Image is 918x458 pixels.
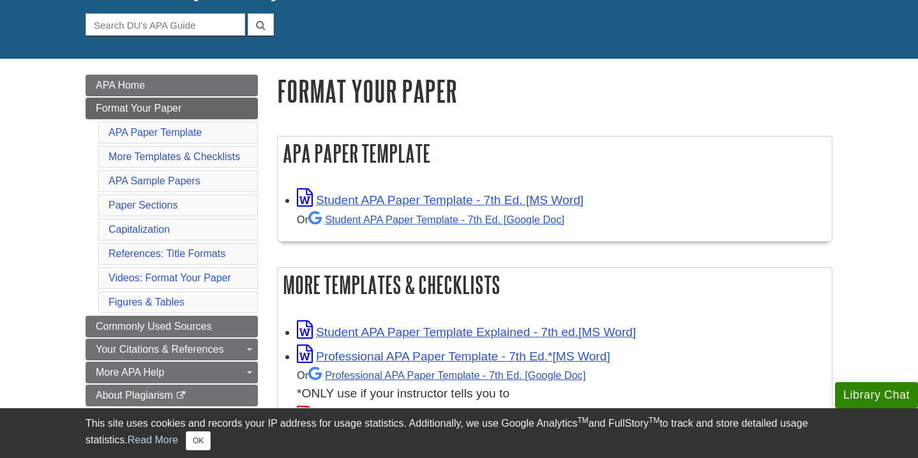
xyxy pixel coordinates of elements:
span: Format Your Paper [96,103,181,114]
small: Or [297,369,585,381]
a: Capitalization [109,224,170,235]
span: About Plagiarism [96,390,173,401]
a: Your Citations & References [86,339,258,360]
a: Format Your Paper [86,98,258,119]
button: Close [186,431,211,450]
a: APA Sample Papers [109,175,200,186]
div: *ONLY use if your instructor tells you to [297,366,825,403]
div: Guide Page Menu [86,75,258,406]
h1: Format Your Paper [277,75,832,107]
a: Read More [128,434,178,445]
span: Commonly Used Sources [96,321,211,332]
a: Link opens in new window [297,325,636,339]
h2: APA Paper Template [278,137,832,170]
span: APA Home [96,80,145,91]
div: This site uses cookies and records your IP address for usage statistics. Additionally, we use Goo... [86,416,832,450]
span: Your Citations & References [96,344,223,355]
a: Professional APA Paper Template - 7th Ed. [308,369,585,381]
sup: TM [649,416,659,425]
a: References: Title Formats [109,248,225,259]
a: Commonly Used Sources [86,316,258,337]
a: Figures & Tables [109,297,184,307]
i: This link opens in a new window [176,392,186,400]
button: Library Chat [835,382,918,408]
a: APA Home [86,75,258,96]
a: Student APA Paper Template - 7th Ed. [Google Doc] [308,214,564,225]
h2: More Templates & Checklists [278,268,832,302]
span: More APA Help [96,367,164,378]
a: More APA Help [86,362,258,383]
sup: TM [577,416,588,425]
a: Videos: Format Your Paper [109,272,231,283]
a: Link opens in new window [297,350,610,363]
a: APA Paper Template [109,127,202,138]
small: Or [297,214,564,225]
a: Link opens in new window [297,193,583,207]
a: About Plagiarism [86,385,258,406]
a: Paper Sections [109,200,178,211]
input: Search DU's APA Guide [86,13,245,36]
a: More Templates & Checklists [109,151,240,162]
